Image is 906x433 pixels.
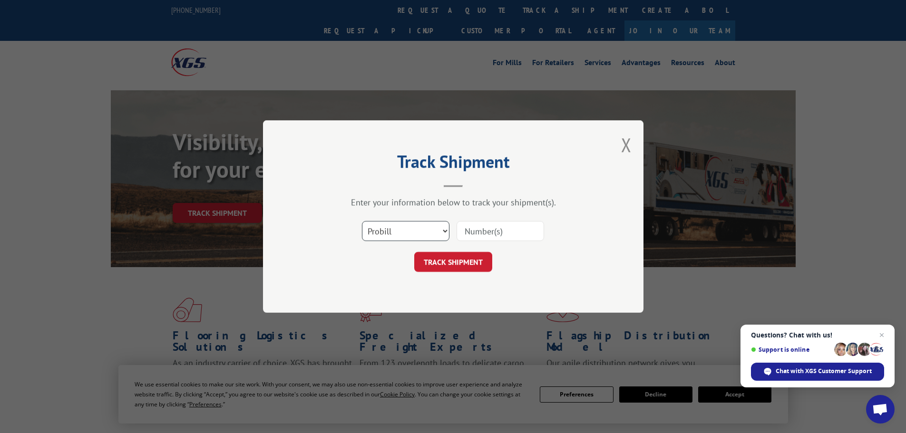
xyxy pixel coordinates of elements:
[751,363,884,381] div: Chat with XGS Customer Support
[457,221,544,241] input: Number(s)
[866,395,895,423] div: Open chat
[776,367,872,375] span: Chat with XGS Customer Support
[311,197,596,208] div: Enter your information below to track your shipment(s).
[311,155,596,173] h2: Track Shipment
[621,132,632,157] button: Close modal
[414,252,492,272] button: TRACK SHIPMENT
[751,331,884,339] span: Questions? Chat with us!
[751,346,831,353] span: Support is online
[876,329,887,341] span: Close chat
